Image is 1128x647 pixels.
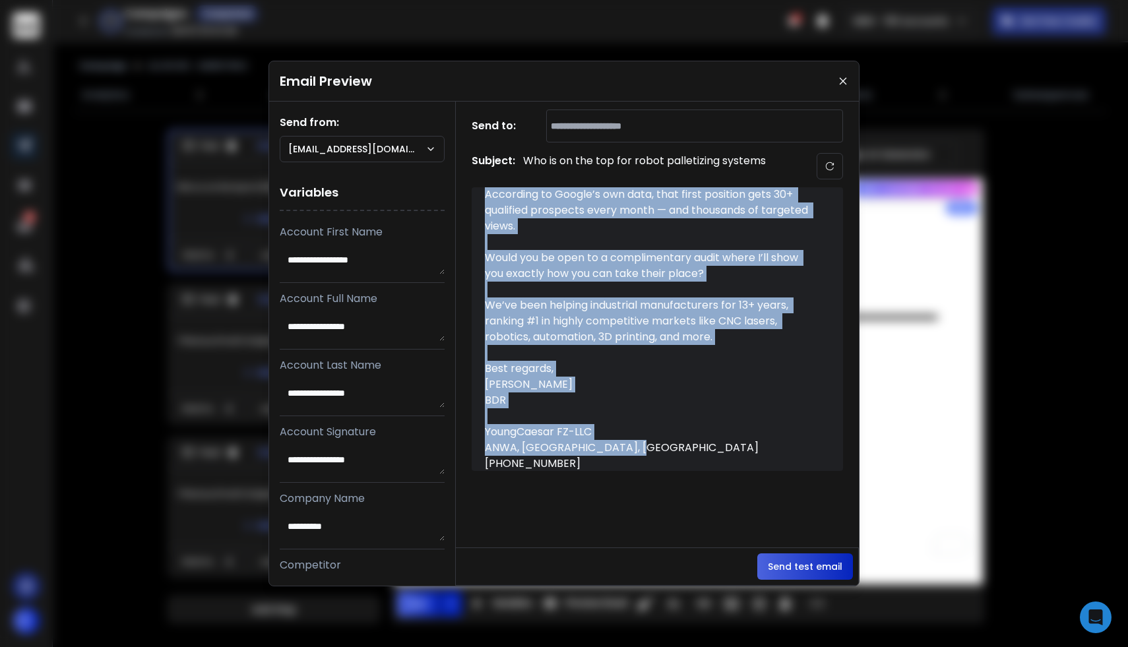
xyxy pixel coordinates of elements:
div: YoungCaesar FZ-LLC [485,424,815,440]
div: Would you be open to a complimentary audit where I’ll show you exactly how you can take their place? [485,250,815,282]
div: [PHONE_NUMBER] [485,456,815,472]
div: [PERSON_NAME] [485,377,815,392]
p: Account Full Name [280,291,445,307]
h1: Email Preview [280,72,372,90]
h1: Variables [280,175,445,211]
div: ANWA, [GEOGRAPHIC_DATA], [GEOGRAPHIC_DATA] [485,440,815,456]
div: According to Google’s own data, that first position gets 30+ qualified prospects every month — an... [485,187,815,234]
p: Account First Name [280,224,445,240]
h1: Send to: [472,118,524,134]
div: Open Intercom Messenger [1080,601,1112,633]
p: Account Signature [280,424,445,440]
p: Who is on the top for robot palletizing systems [523,153,766,179]
h1: Subject: [472,153,515,179]
div: Best regards, [485,361,815,377]
button: Send test email [757,553,853,580]
p: Competitor [280,557,445,573]
div: BDR [485,392,815,408]
p: Account Last Name [280,357,445,373]
p: [EMAIL_ADDRESS][DOMAIN_NAME] [288,142,425,156]
h1: Send from: [280,115,445,131]
div: We’ve been helping industrial manufacturers for 13+ years, ranking #1 in highly competitive marke... [485,297,815,345]
p: Company Name [280,491,445,507]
